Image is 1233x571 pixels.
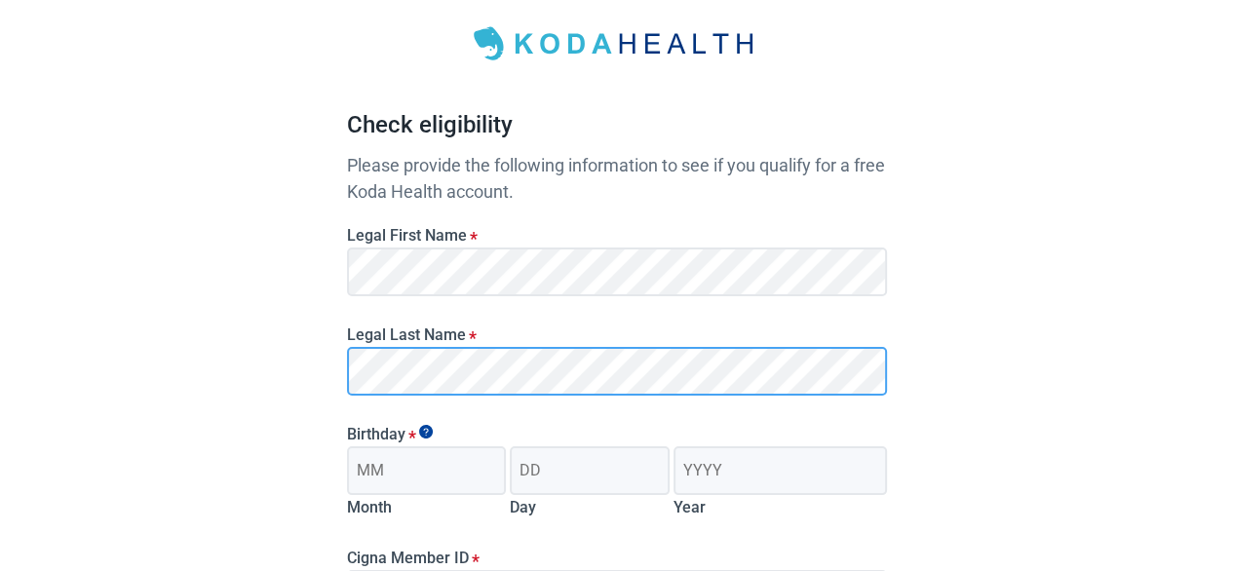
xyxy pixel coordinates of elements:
img: Koda Health [461,19,773,68]
legend: Birthday [347,425,887,443]
p: Please provide the following information to see if you qualify for a free Koda Health account. [347,152,887,205]
input: Birth month [347,446,507,495]
label: Legal First Name [347,226,887,245]
input: Birth day [510,446,670,495]
label: Month [347,498,392,516]
label: Cigna Member ID [347,549,887,567]
input: Birth year [674,446,886,495]
label: Legal Last Name [347,325,887,344]
span: Show tooltip [419,425,433,438]
label: Year [674,498,706,516]
label: Day [510,498,536,516]
h1: Check eligibility [347,107,887,152]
